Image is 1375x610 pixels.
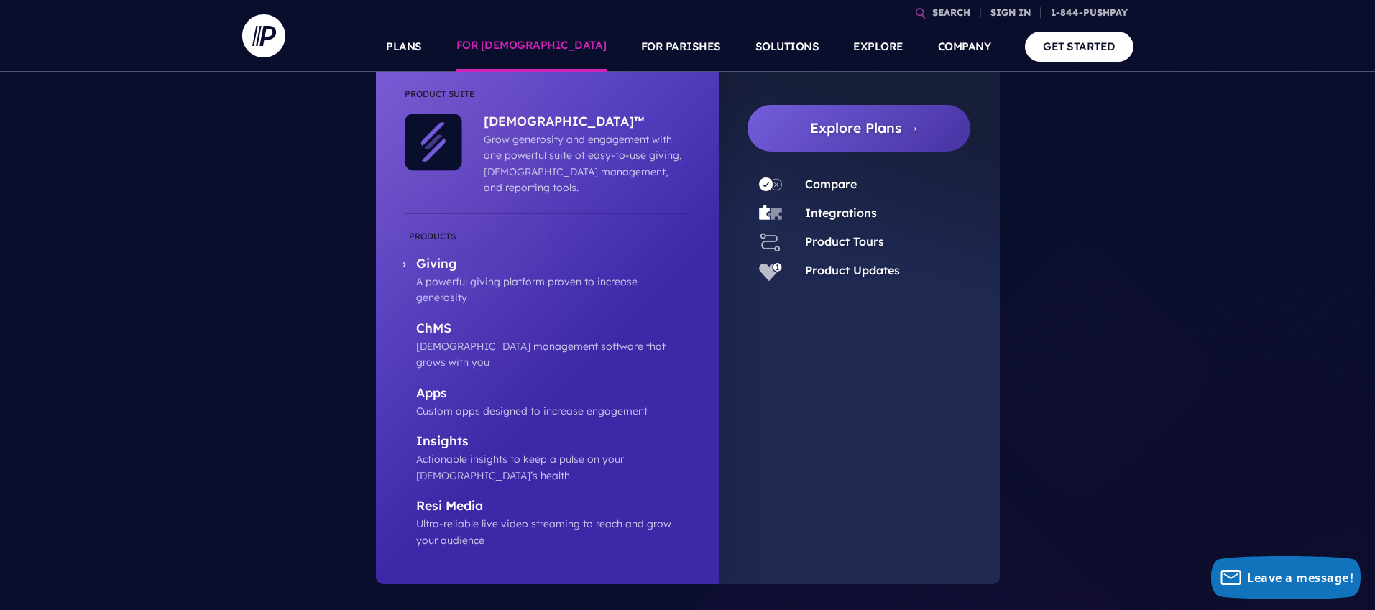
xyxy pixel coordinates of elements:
a: EXPLORE [853,22,903,72]
p: Insights [416,433,690,451]
a: FOR PARISHES [641,22,721,72]
p: Giving [416,256,690,274]
a: Compare - Icon [748,173,794,196]
a: Compare [805,177,857,191]
p: [DEMOGRAPHIC_DATA] management software that grows with you [416,338,690,371]
p: [DEMOGRAPHIC_DATA]™ [484,114,683,131]
a: Insights Actionable insights to keep a pulse on your [DEMOGRAPHIC_DATA]’s health [405,433,690,484]
p: ChMS [416,320,690,338]
img: Integrations - Icon [759,202,782,225]
a: Giving A powerful giving platform proven to increase generosity [405,228,690,306]
p: Ultra-reliable live video streaming to reach and grow your audience [416,516,690,548]
span: Leave a message! [1247,570,1353,586]
img: Product Updates - Icon [759,259,782,282]
button: Leave a message! [1211,556,1361,599]
p: Resi Media [416,498,690,516]
p: Custom apps designed to increase engagement [416,403,690,419]
a: Resi Media Ultra-reliable live video streaming to reach and grow your audience [405,498,690,548]
p: Actionable insights to keep a pulse on your [DEMOGRAPHIC_DATA]’s health [416,451,690,484]
p: Apps [416,385,690,403]
a: GET STARTED [1025,32,1133,61]
a: Apps Custom apps designed to increase engagement [405,385,690,420]
p: Grow generosity and engagement with one powerful suite of easy-to-use giving, [DEMOGRAPHIC_DATA] ... [484,131,683,196]
p: A powerful giving platform proven to increase generosity [416,274,690,306]
a: COMPANY [938,22,991,72]
img: ChurchStaq™ - Icon [405,114,462,171]
a: Product Updates - Icon [748,259,794,282]
a: [DEMOGRAPHIC_DATA]™ Grow generosity and engagement with one powerful suite of easy-to-use giving,... [462,114,683,196]
a: PLANS [386,22,422,72]
a: Integrations - Icon [748,202,794,225]
a: ChMS [DEMOGRAPHIC_DATA] management software that grows with you [405,320,690,371]
img: Product Tours - Icon [759,231,782,254]
a: Explore Plans → [759,105,971,152]
img: Compare - Icon [759,173,782,196]
a: FOR [DEMOGRAPHIC_DATA] [456,22,607,72]
li: Product Suite [405,86,690,114]
a: Product Tours [805,234,884,249]
a: Product Updates [805,263,900,277]
a: SOLUTIONS [755,22,819,72]
a: Integrations [805,205,877,220]
a: Product Tours - Icon [748,231,794,254]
